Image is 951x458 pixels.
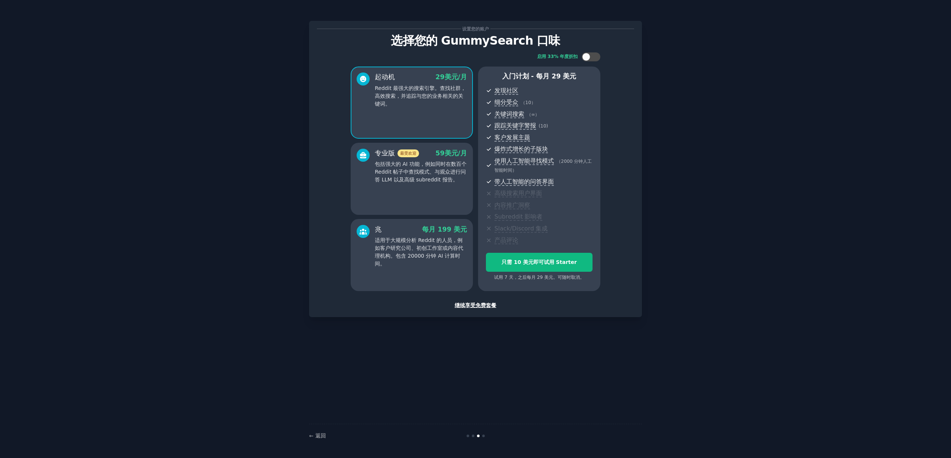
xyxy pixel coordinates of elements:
font: 59美元/月 [435,149,467,157]
button: 只需 10 美元即可试用 Starter [486,253,593,272]
font: 高级搜索用户界面 [494,190,542,197]
span: 跟踪关键字警报 [494,122,536,130]
span: (10) [539,123,548,129]
a: ← 返回 [309,433,326,439]
font: 最受欢迎 [400,151,416,155]
font: 带人工智能的问答界面 [494,178,554,185]
font: 专业版 [375,149,395,157]
font: Subreddit 影响者 [494,213,542,220]
font: 只需 10 美元即可试用 Starter [502,259,577,265]
font: Slack/Discord 集成 [494,225,548,232]
span: 关键词搜索 [494,110,524,118]
font: 内容推广洞察 [494,201,530,209]
font: 启用 33% 年度折扣 [537,54,578,59]
font: 发现社区 [494,87,518,94]
span: 细分受众 [494,99,518,106]
font: 入门计划 - 每月 29 美元 [502,72,577,80]
font: 爆炸式增长的子版块 [494,145,548,152]
font: 选择您的 GummySearch 口味 [391,34,560,47]
font: 适用于大规模分析 Reddit 的人员，例如客户研究公司、初创工作室或内容代理机构。包含 20000 分钟 AI 计算时间。 [375,237,463,267]
span: （10） [521,100,536,105]
font: 产品评论 [494,236,518,243]
font: 设置您的账户 [462,26,489,32]
font: 继续享受免费套餐 [455,302,496,308]
span: 使用人工智能寻找模式 [494,157,554,165]
span: （∞） [527,112,539,117]
font: 起动机 [375,73,395,81]
font: 包括强大的 AI 功能，例如同时在数百个 Reddit 帖子中查找模式、与观众进行问答 LLM 以及高级 subreddit 报告。 [375,161,467,183]
font: 兆 [375,226,382,233]
font: 29美元/月 [435,73,467,81]
font: 试用 7 天，之后每月 29 美元。可随时取消。 [494,275,584,280]
font: 每月 199 美元 [422,226,467,233]
font: 客户发展主题 [494,134,530,141]
font: Reddit 最强大的搜索引擎。查找社群，高效搜索，并追踪与您的业务相关的关键词。 [375,85,466,107]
